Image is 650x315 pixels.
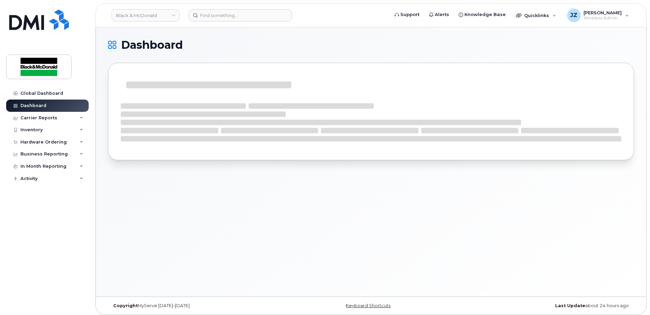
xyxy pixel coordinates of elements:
strong: Copyright [113,303,138,308]
strong: Last Update [555,303,585,308]
a: Keyboard Shortcuts [346,303,390,308]
span: Dashboard [121,40,183,50]
div: MyServe [DATE]–[DATE] [108,303,283,309]
div: about 24 hours ago [459,303,634,309]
